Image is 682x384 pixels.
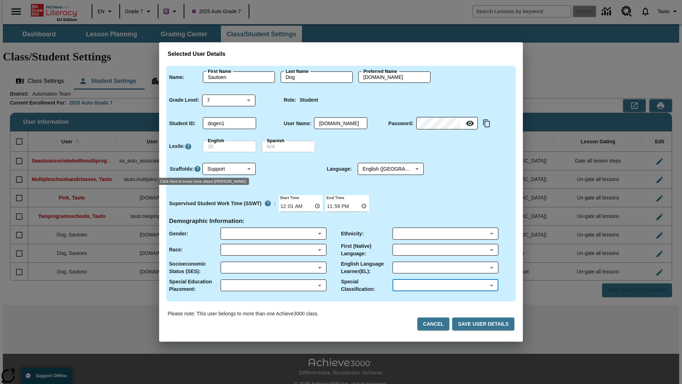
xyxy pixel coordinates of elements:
div: Click here to know more about [PERSON_NAME] [157,178,249,185]
p: Supervised Student Work Time (SSWT) [169,200,261,207]
p: Lexile : [169,143,185,150]
button: Supervised Student Work Time is the timeframe when students can take LevelSet and when lessons ar... [261,197,274,210]
button: Save User Details [452,318,514,331]
div: Password [416,118,478,129]
p: First (Native) Language : [341,242,393,257]
p: Student ID : [169,120,196,127]
div: Scaffolds [202,163,256,175]
div: Language [358,163,424,175]
button: Cancel [417,318,449,331]
div: Grade Level [202,94,255,106]
p: Race : [169,246,183,254]
a: Click here to know more about Lexiles, Will open in new tab [185,143,192,150]
p: Gender : [169,230,188,238]
p: Socioeconomic Status (SES) : [169,260,221,275]
label: Last Name [286,68,308,75]
div: User Name [314,118,367,129]
button: Click here to know more about Scaffolds [194,165,201,173]
p: Please note: This user belongs to more than one Achieve3000 class. [168,310,319,318]
label: Preferred Name [363,68,397,75]
p: Role : [284,96,296,104]
p: Ethnicity : [341,230,364,238]
p: Language : [327,165,352,173]
button: Copy text to clipboard [481,117,493,129]
div: 7 [202,94,255,106]
p: Special Education Placement : [169,278,221,293]
p: Grade Level : [169,96,199,104]
p: Password : [388,120,413,127]
p: Scaffolds : [170,165,194,173]
div: : [169,197,276,210]
h3: Selected User Details [168,51,514,58]
label: Spanish [267,138,285,144]
p: English Language Learner(EL) : [341,260,393,275]
label: First Name [208,68,231,75]
div: Student ID [203,118,256,129]
div: English ([GEOGRAPHIC_DATA]) [358,163,424,175]
p: Special Classification : [341,278,393,293]
label: Start Time [279,194,299,200]
h4: Demographic Information : [169,218,245,225]
button: Reveal Password [463,116,477,130]
p: User Name : [284,120,312,127]
label: English [208,138,224,144]
div: Support [202,163,256,175]
p: Name : [169,74,184,81]
label: End Time [325,194,344,200]
p: Student [300,96,318,104]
